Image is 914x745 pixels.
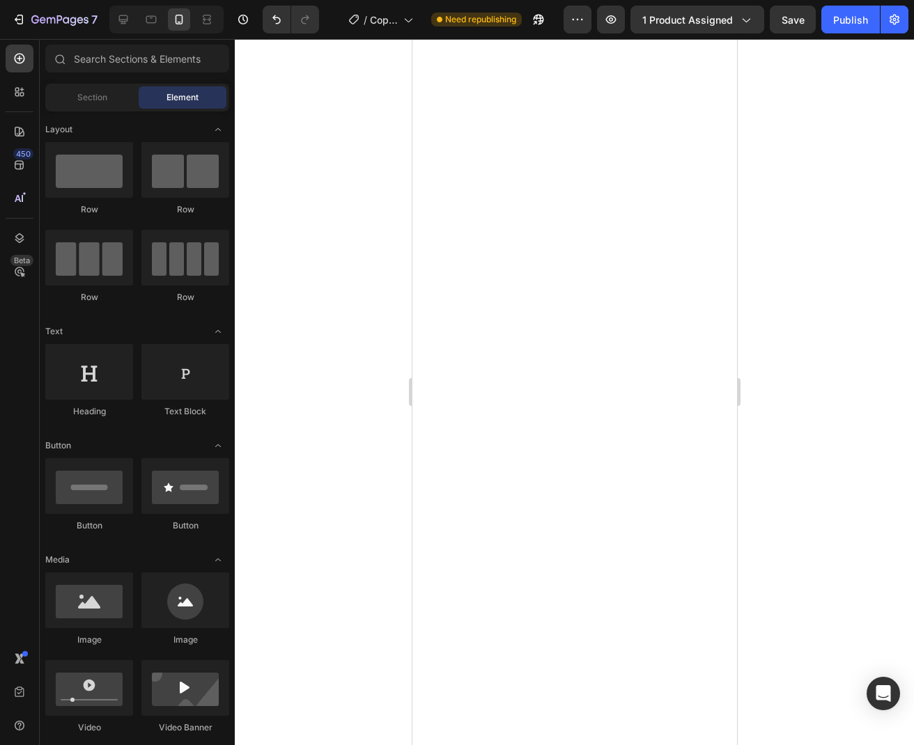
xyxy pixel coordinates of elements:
[13,148,33,159] div: 450
[364,13,367,27] span: /
[630,6,764,33] button: 1 product assigned
[370,13,398,27] span: Copy of Duplicate from Duplicate from Click-through Landing Page - [DATE] 23:07:04
[412,39,737,745] iframe: Design area
[45,634,133,646] div: Image
[141,405,229,418] div: Text Block
[45,45,229,72] input: Search Sections & Elements
[141,634,229,646] div: Image
[141,203,229,216] div: Row
[207,549,229,571] span: Toggle open
[770,6,816,33] button: Save
[45,519,133,532] div: Button
[207,320,229,343] span: Toggle open
[45,721,133,734] div: Video
[45,554,70,566] span: Media
[77,91,107,104] span: Section
[833,13,868,27] div: Publish
[867,677,900,710] div: Open Intercom Messenger
[91,11,98,28] p: 7
[141,291,229,304] div: Row
[642,13,733,27] span: 1 product assigned
[45,405,133,418] div: Heading
[821,6,880,33] button: Publish
[45,123,72,136] span: Layout
[45,203,133,216] div: Row
[445,13,516,26] span: Need republishing
[45,439,71,452] span: Button
[166,91,199,104] span: Element
[207,118,229,141] span: Toggle open
[141,721,229,734] div: Video Banner
[263,6,319,33] div: Undo/Redo
[207,434,229,457] span: Toggle open
[6,6,104,33] button: 7
[782,14,805,26] span: Save
[45,291,133,304] div: Row
[141,519,229,532] div: Button
[45,325,63,338] span: Text
[10,255,33,266] div: Beta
